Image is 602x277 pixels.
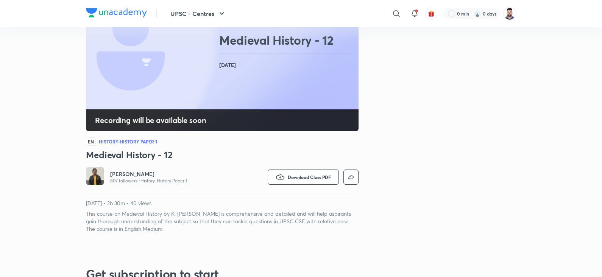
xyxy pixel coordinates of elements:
img: Company Logo [86,8,147,17]
h3: Medieval History - 12 [86,149,359,161]
a: Avatar [86,167,104,187]
img: streak [474,10,481,17]
button: UPSC - Centres [166,6,231,21]
button: Download Class PDF [268,170,339,185]
span: EN [86,137,96,146]
h4: Recording will be available soon [95,115,206,125]
a: Company Logo [86,8,147,19]
h4: [DATE] [219,60,356,70]
p: This course on Medieval History by K. [PERSON_NAME] is comprehensive and detailed and will help a... [86,210,359,233]
p: 807 followers • History-History Paper 1 [110,178,187,184]
button: avatar [425,8,437,20]
img: Avatar [86,167,104,185]
h2: Medieval History - 12 [219,33,356,48]
h4: History-History Paper 1 [99,139,157,144]
img: avatar [428,10,435,17]
img: Maharaj Singh [503,7,516,20]
span: Download Class PDF [288,174,331,180]
p: [DATE] • 2h 30m • 40 views [86,199,359,207]
a: [PERSON_NAME] [110,170,187,178]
